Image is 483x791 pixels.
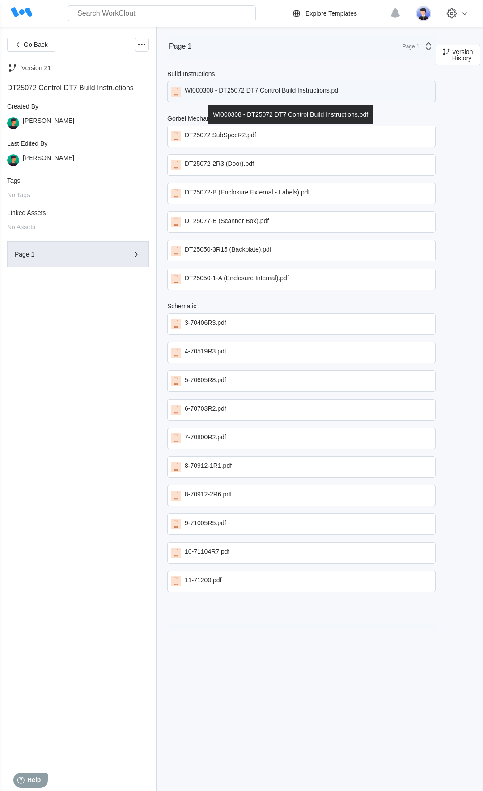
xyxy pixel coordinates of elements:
[7,103,149,110] div: Created By
[185,433,226,443] div: 7-70800R2.pdf
[185,87,340,97] div: WI000308 - DT25072 DT7 Control Build Instructions.pdf
[7,223,149,231] div: No Assets
[23,154,74,166] div: [PERSON_NAME]
[416,6,431,21] img: user-5.png
[7,154,19,166] img: user.png
[305,10,357,17] div: Explore Templates
[7,38,55,52] button: Go Back
[185,160,254,170] div: DT25072-2R3 (Door).pdf
[7,241,149,267] button: Page 1
[7,191,149,198] div: No Tags
[7,140,149,147] div: Last Edited By
[167,70,215,77] div: Build Instructions
[208,105,373,124] div: WI000308 - DT25072 DT7 Control Build Instructions.pdf
[15,251,116,257] div: Page 1
[7,177,149,184] div: Tags
[291,8,386,19] a: Explore Templates
[185,217,269,227] div: DT25077-B (Scanner Box).pdf
[185,376,226,386] div: 5-70605R8.pdf
[185,348,226,358] div: 4-70519R3.pdf
[7,84,149,92] div: DT25072 Control DT7 Build Instructions
[185,491,232,501] div: 8-70912-2R6.pdf
[185,274,289,284] div: DT25050-1-A (Enclosure Internal).pdf
[185,246,271,256] div: DT25050-3R15 (Backplate).pdf
[7,209,149,216] div: Linked Assets
[185,189,309,198] div: DT25072-B (Enclosure External - Labels).pdf
[185,576,222,586] div: 11-71200.pdf
[167,303,196,310] div: Schematic
[24,42,48,48] span: Go Back
[167,115,237,122] div: Gorbel Mechanical Prints
[68,5,256,21] input: Search WorkClout
[23,117,74,129] div: [PERSON_NAME]
[7,117,19,129] img: user.png
[169,42,192,50] div: Page 1
[21,64,51,72] div: Version 21
[185,131,256,141] div: DT25072 SubSpecR2.pdf
[185,319,226,329] div: 3-70406R3.pdf
[397,43,419,50] div: Page 1
[452,49,473,61] span: Version History
[436,45,481,65] button: Version History
[185,519,226,529] div: 9-71005R5.pdf
[185,405,226,415] div: 6-70703R2.pdf
[185,462,232,472] div: 8-70912-1R1.pdf
[185,548,229,558] div: 10-71104R7.pdf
